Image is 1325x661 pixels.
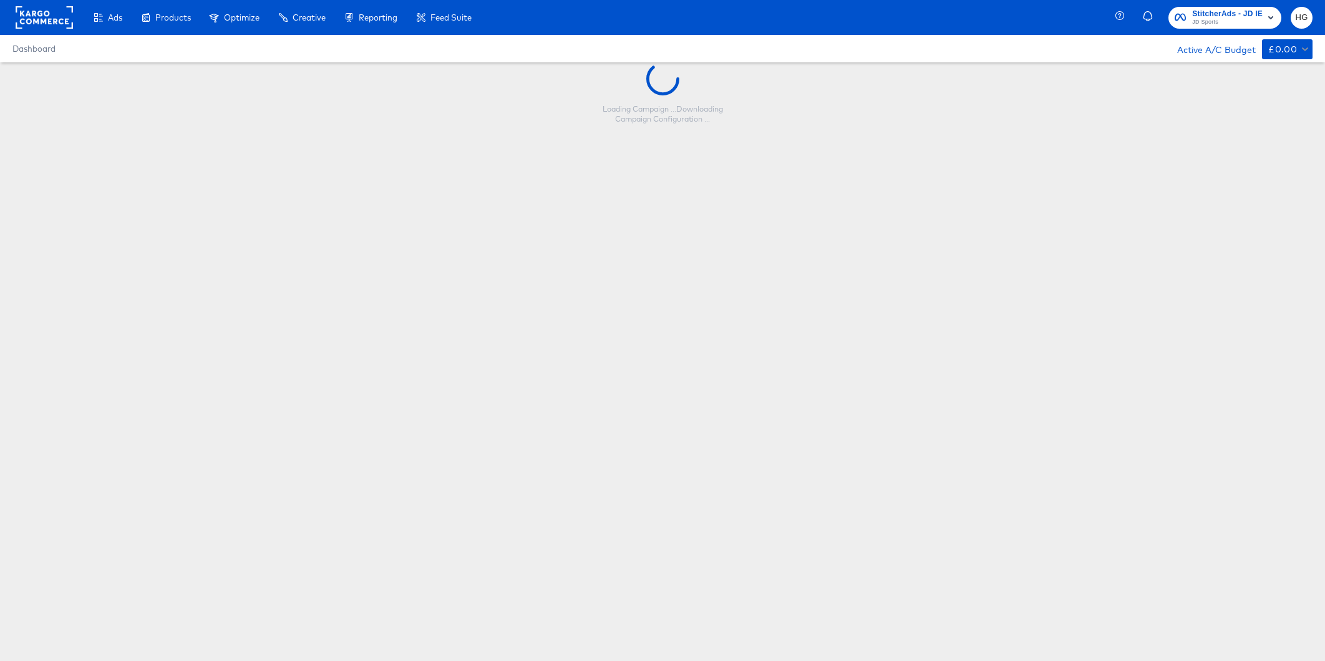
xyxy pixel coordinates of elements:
[1192,17,1263,27] span: JD Sports
[1168,7,1281,29] button: StitcherAds - JD IEJD Sports
[430,12,472,22] span: Feed Suite
[12,44,56,54] a: Dashboard
[224,12,260,22] span: Optimize
[585,104,740,124] div: Loading Campaign ... Downloading Campaign Configuration ...
[1192,7,1263,21] span: StitcherAds - JD IE
[1262,39,1313,59] button: £0.00
[1268,42,1297,57] div: £0.00
[1296,11,1308,25] span: HG
[1164,39,1256,58] div: Active A/C Budget
[293,12,326,22] span: Creative
[155,12,191,22] span: Products
[108,12,122,22] span: Ads
[1291,7,1313,29] button: HG
[359,12,397,22] span: Reporting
